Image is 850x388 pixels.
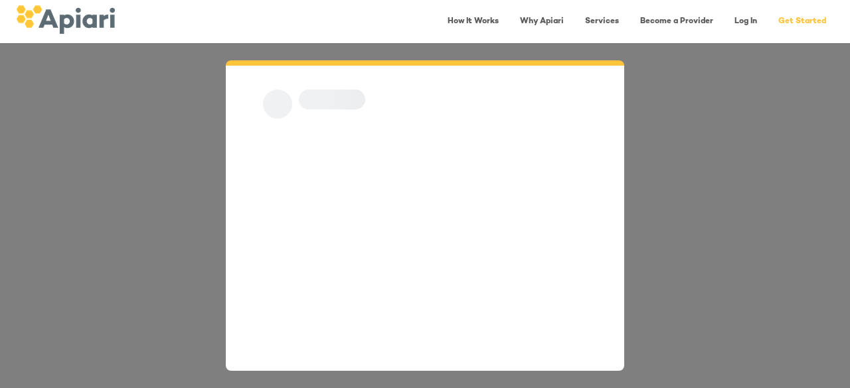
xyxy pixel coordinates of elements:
[512,8,572,35] a: Why Apiari
[770,8,834,35] a: Get Started
[632,8,721,35] a: Become a Provider
[16,5,115,34] img: logo
[440,8,507,35] a: How It Works
[577,8,627,35] a: Services
[726,8,765,35] a: Log In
